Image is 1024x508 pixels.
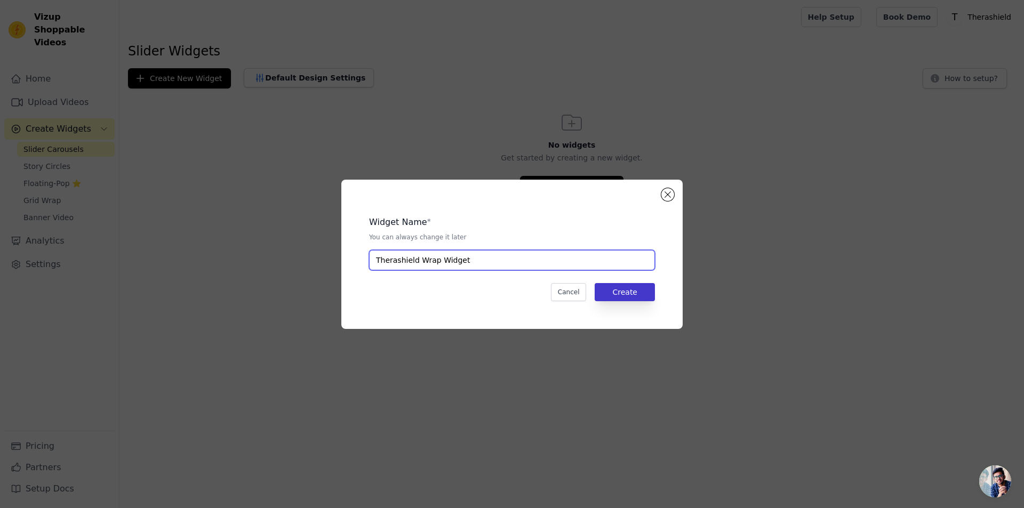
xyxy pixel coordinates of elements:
button: Create [595,283,655,301]
button: Cancel [551,283,587,301]
div: Open chat [979,465,1011,497]
button: Close modal [661,188,674,201]
p: You can always change it later [369,233,655,241]
legend: Widget Name [369,216,427,229]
